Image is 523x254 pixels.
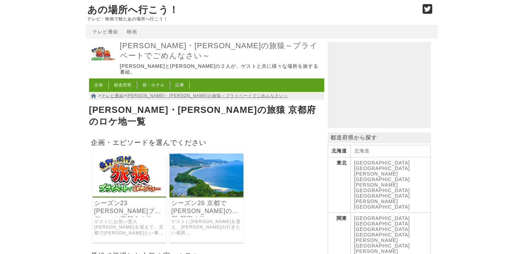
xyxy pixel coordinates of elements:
a: [PERSON_NAME]・[PERSON_NAME]の旅猿～プライベートでごめんなさい～ [120,41,323,61]
h1: [PERSON_NAME]・[PERSON_NAME]の旅猿 京都府のロケ地一覧 [89,103,324,129]
a: テレビ番組 [92,29,118,34]
a: [PERSON_NAME]・[PERSON_NAME]の旅猿～プライベートでごめんなさい～ [127,93,288,98]
p: テレビ・映画で観たあの場所へ行こう！ [87,17,415,21]
a: ゲストに[PERSON_NAME]を迎え、[PERSON_NAME]の行きたい場所「[GEOGRAPHIC_DATA]」で過ごす旅。 [171,219,242,236]
a: [GEOGRAPHIC_DATA] [354,221,410,226]
a: [PERSON_NAME][GEOGRAPHIC_DATA] [354,171,410,182]
a: [GEOGRAPHIC_DATA] [354,226,410,232]
a: [PERSON_NAME][GEOGRAPHIC_DATA] [354,182,410,193]
th: 北海道 [328,145,350,157]
a: テレビ番組 [101,93,124,98]
h2: 企画・エピソードを選んでください [89,136,324,148]
a: [PERSON_NAME][GEOGRAPHIC_DATA] [354,237,410,248]
a: あの場所へ行こう！ [87,4,179,15]
img: 東野・岡村の旅猿～プライベートでごめんなさい～ シーズン23 小藪プロデュース京都？の旅 [92,154,166,197]
iframe: Advertisement [328,42,431,128]
a: 東野・岡村の旅猿～プライベートでごめんなさい～ シーズン26 京都で伊根の舟屋 満喫の旅 [170,192,243,198]
p: 都道府県から探す [328,133,431,143]
a: [GEOGRAPHIC_DATA] [354,166,410,171]
a: [GEOGRAPHIC_DATA] [354,215,410,221]
nav: > > [89,92,324,100]
img: 東野・岡村の旅猿～プライベートでごめんなさい～ シーズン26 京都で伊根の舟屋 満喫の旅 [170,154,243,197]
a: [PERSON_NAME] [354,248,398,254]
a: 北海道 [354,148,370,154]
a: Twitter (@go_thesights) [423,8,433,14]
a: [GEOGRAPHIC_DATA] [354,160,410,166]
a: 宿・ホテル [142,83,165,87]
a: 東野・岡村の旅猿～プライベートでごめんなさい～ [89,63,117,69]
a: 東野・岡村の旅猿～プライベートでごめんなさい～ シーズン23 小藪プロデュース京都？の旅 [92,192,166,198]
th: 東北 [328,157,350,213]
a: 都道府県 [114,83,132,87]
img: 東野・岡村の旅猿～プライベートでごめんなさい～ [89,40,117,68]
a: [PERSON_NAME][GEOGRAPHIC_DATA] [354,199,410,210]
a: 記事 [175,83,184,87]
a: [GEOGRAPHIC_DATA] [354,193,410,199]
a: 映画 [127,29,137,34]
a: ゲストにお笑い芸人[PERSON_NAME]を迎えて、京都で[PERSON_NAME]たい事満喫する旅。 [94,219,165,236]
a: シーズン26 京都で[PERSON_NAME]の舟屋 満喫の旅 [171,199,242,215]
a: 企画 [94,83,103,87]
p: [PERSON_NAME]と[PERSON_NAME]の２人が、ゲストと共に様々な場所を旅する番組。 [120,63,323,75]
a: シーズン23 [PERSON_NAME]プロデュース京都？の旅 [94,199,165,215]
a: [GEOGRAPHIC_DATA] [354,232,410,237]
